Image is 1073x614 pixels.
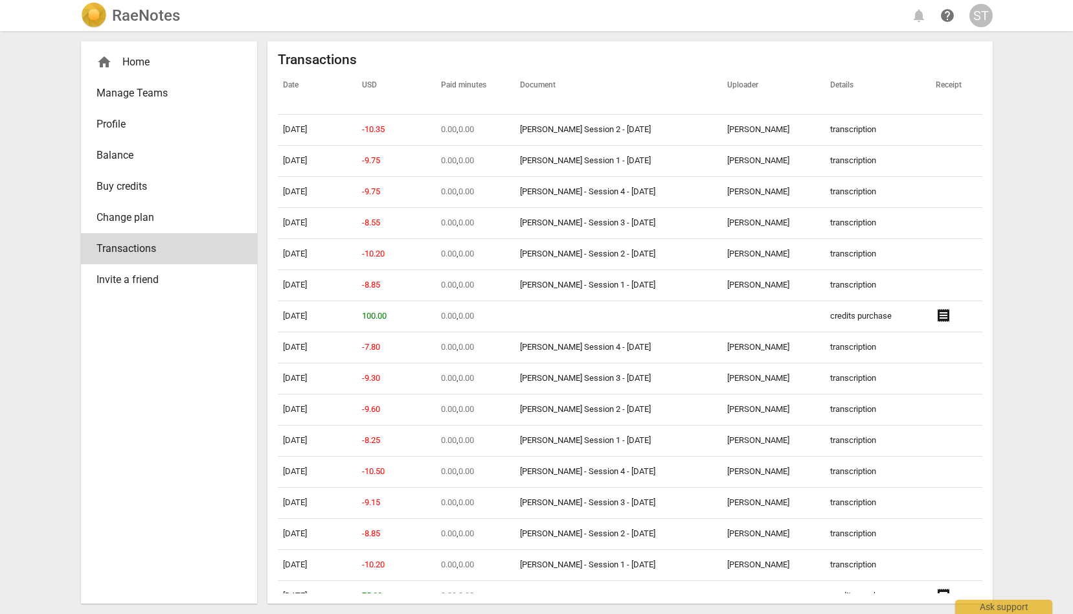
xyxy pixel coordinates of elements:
td: , [436,146,515,177]
td: [DATE] [278,581,357,612]
span: -8.25 [362,435,380,445]
td: transcription [825,426,931,457]
td: , [436,177,515,208]
span: 0.00 [458,311,474,321]
td: [DATE] [278,457,357,488]
span: 0.00 [458,435,474,445]
span: 100.00 [362,311,387,321]
td: , [436,270,515,301]
span: Change plan [96,210,231,225]
span: -10.50 [362,466,385,476]
td: , [436,519,515,550]
a: [PERSON_NAME] Session 3 - [DATE] [520,373,651,383]
a: Balance [81,140,257,171]
th: Date [278,68,357,104]
td: , [436,115,515,146]
span: 0.00 [458,404,474,414]
td: [DATE] [278,301,357,332]
span: 0.00 [441,591,457,600]
td: transcription [825,394,931,426]
a: [PERSON_NAME] Session 2 - [DATE] [520,124,651,134]
td: [DATE] [278,146,357,177]
td: [PERSON_NAME] [722,488,825,519]
span: 0.00 [441,497,457,507]
td: , [436,426,515,457]
td: , [436,239,515,270]
span: -8.85 [362,529,380,538]
span: 0.00 [441,249,457,258]
span: -9.30 [362,373,380,383]
td: [PERSON_NAME] [722,332,825,363]
th: USD [357,68,436,104]
td: [PERSON_NAME] [722,550,825,581]
td: , [436,363,515,394]
a: [PERSON_NAME] - Session 4 - [DATE] [520,466,655,476]
a: [PERSON_NAME] - Session 2 - [DATE] [520,529,655,538]
span: Balance [96,148,231,163]
td: [DATE] [278,394,357,426]
th: Uploader [722,68,825,104]
span: -8.85 [362,280,380,290]
td: [DATE] [278,270,357,301]
span: 0.00 [441,342,457,352]
td: [DATE] [278,208,357,239]
a: [PERSON_NAME] Session 1 - [DATE] [520,155,651,165]
a: [PERSON_NAME] Session 4 - [DATE] [520,342,651,352]
a: [PERSON_NAME] - Session 3 - [DATE] [520,497,655,507]
td: [PERSON_NAME] [722,270,825,301]
td: [PERSON_NAME] [722,146,825,177]
a: Invite a friend [81,264,257,295]
td: [DATE] [278,363,357,394]
span: 0.00 [441,466,457,476]
h2: Transactions [278,52,982,68]
span: -9.15 [362,497,380,507]
span: 0.00 [458,466,474,476]
td: [DATE] [278,332,357,363]
a: [PERSON_NAME] Session 1 - [DATE] [520,435,651,445]
td: credits purchase [825,301,931,332]
td: transcription [825,519,931,550]
span: 0.00 [458,373,474,383]
span: -9.60 [362,404,380,414]
a: [PERSON_NAME] - Session 1 - [DATE] [520,280,655,290]
span: 0.00 [441,435,457,445]
div: Ask support [955,600,1052,614]
span: -9.75 [362,187,380,196]
div: Home [81,47,257,78]
a: Transactions [81,233,257,264]
span: -10.20 [362,249,385,258]
a: [PERSON_NAME] - Session 4 - [DATE] [520,187,655,196]
span: 0.00 [441,218,457,227]
img: Logo [81,3,107,28]
span: 0.00 [458,249,474,258]
td: [DATE] [278,239,357,270]
a: Change plan [81,202,257,233]
a: Help [936,4,959,27]
td: [PERSON_NAME] [722,394,825,426]
td: transcription [825,270,931,301]
td: transcription [825,457,931,488]
span: help [940,8,955,23]
td: [PERSON_NAME] [722,208,825,239]
td: transcription [825,332,931,363]
td: , [436,332,515,363]
span: 0.00 [441,529,457,538]
span: 0.00 [441,124,457,134]
td: , [436,550,515,581]
span: 0.00 [458,218,474,227]
td: credits purchase [825,581,931,612]
a: [PERSON_NAME] - Session 2 - [DATE] [520,249,655,258]
span: -10.20 [362,560,385,569]
span: receipt [936,308,951,323]
span: receipt [936,587,951,603]
span: 0.00 [441,187,457,196]
span: 0.00 [441,311,457,321]
td: transcription [825,488,931,519]
span: home [96,54,112,70]
span: 0.00 [458,342,474,352]
button: ST [969,4,993,27]
td: [DATE] [278,115,357,146]
th: Paid minutes [436,68,515,104]
span: 0.00 [441,373,457,383]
